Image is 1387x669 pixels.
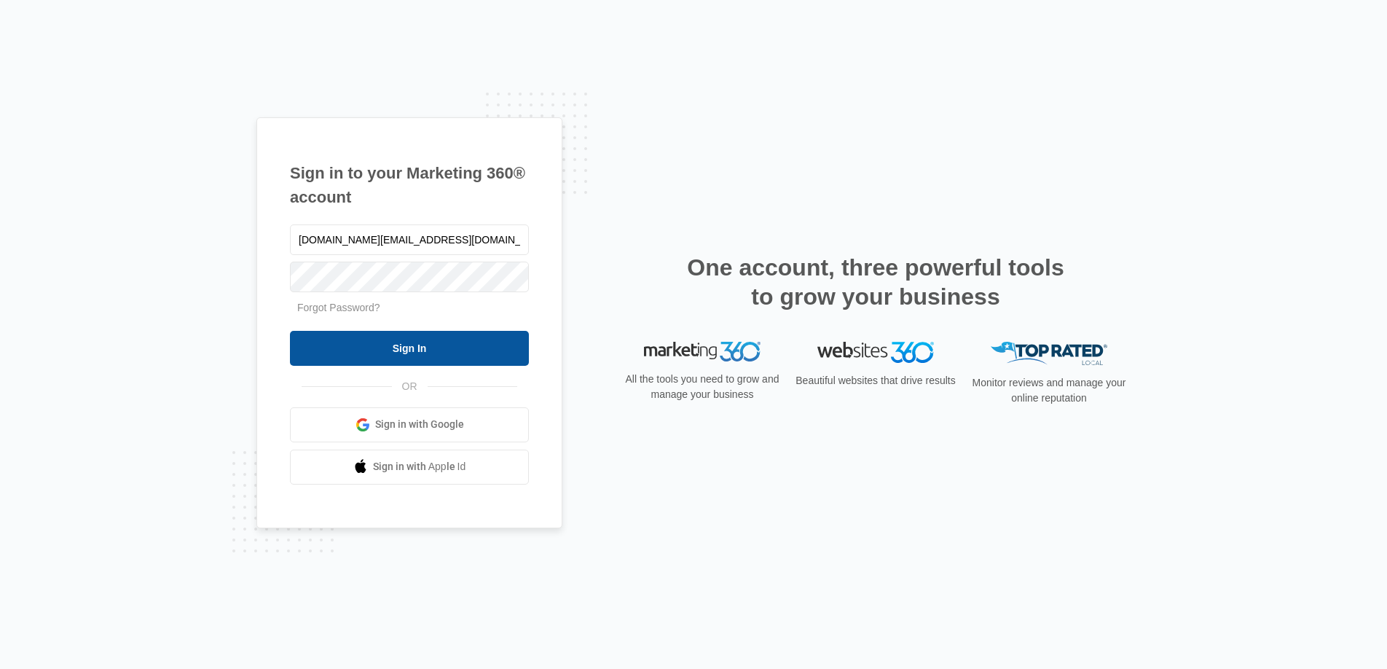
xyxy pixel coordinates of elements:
a: Sign in with Apple Id [290,450,529,485]
a: Sign in with Google [290,407,529,442]
h2: One account, three powerful tools to grow your business [683,253,1069,311]
img: Top Rated Local [991,342,1107,366]
a: Forgot Password? [297,302,380,313]
span: Sign in with Apple Id [373,459,466,474]
h1: Sign in to your Marketing 360® account [290,161,529,209]
span: OR [392,379,428,394]
p: All the tools you need to grow and manage your business [621,372,784,402]
img: Websites 360 [817,342,934,363]
input: Email [290,224,529,255]
img: Marketing 360 [644,342,761,362]
input: Sign In [290,331,529,366]
p: Beautiful websites that drive results [794,373,957,388]
p: Monitor reviews and manage your online reputation [967,375,1131,406]
span: Sign in with Google [375,417,464,432]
